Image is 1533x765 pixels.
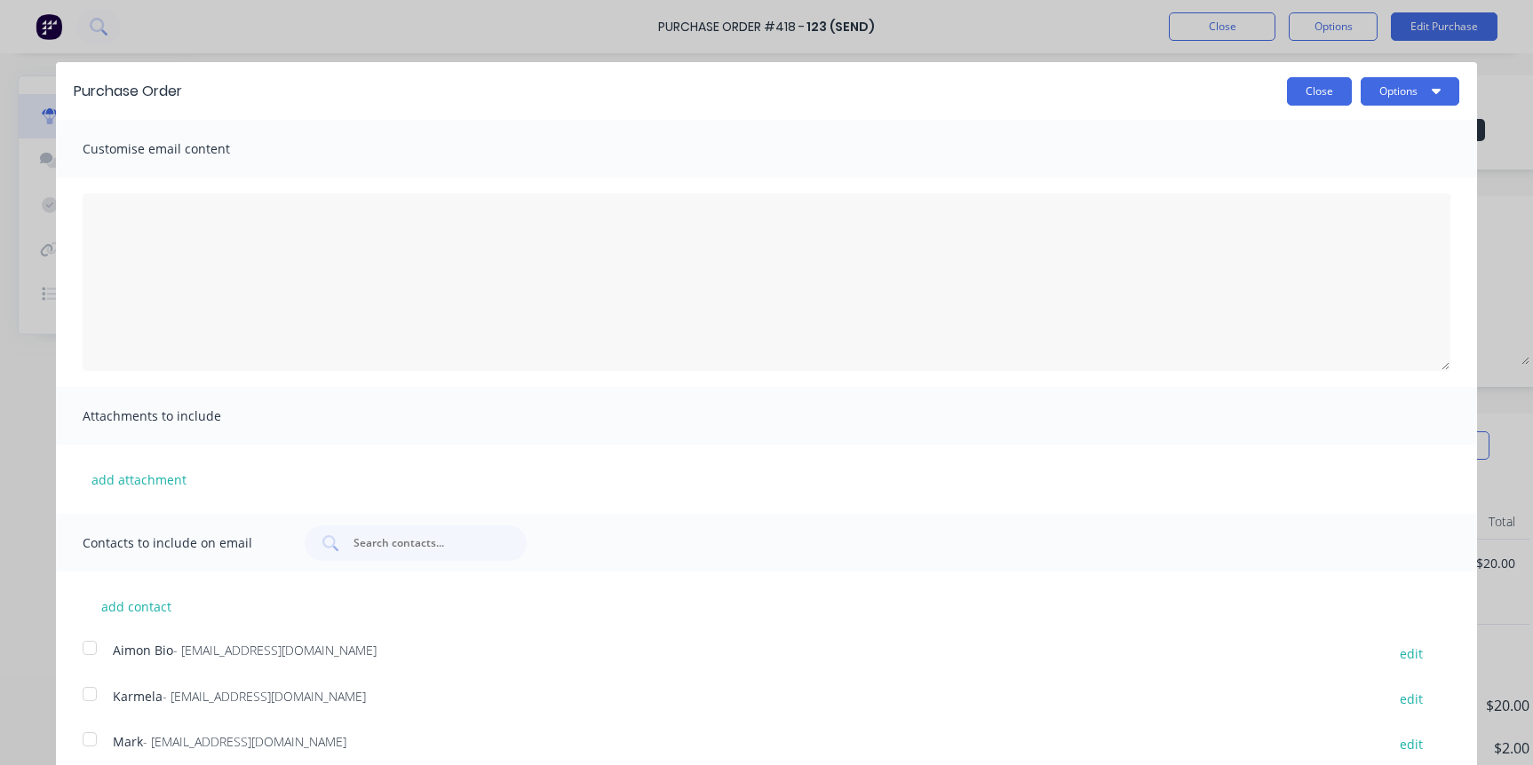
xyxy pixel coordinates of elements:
[1287,77,1352,106] button: Close
[113,733,143,750] span: Mark
[113,688,163,705] span: Karmela
[83,466,195,493] button: add attachment
[74,81,182,102] div: Purchase Order
[173,642,377,659] span: - [EMAIL_ADDRESS][DOMAIN_NAME]
[83,531,278,556] span: Contacts to include on email
[1389,687,1434,711] button: edit
[163,688,366,705] span: - [EMAIL_ADDRESS][DOMAIN_NAME]
[1361,77,1459,106] button: Options
[352,534,499,552] input: Search contacts...
[83,593,189,619] button: add contact
[83,404,278,429] span: Attachments to include
[113,642,173,659] span: Aimon Bio
[1389,732,1434,756] button: edit
[143,733,346,750] span: - [EMAIL_ADDRESS][DOMAIN_NAME]
[1389,641,1434,665] button: edit
[83,137,278,162] span: Customise email content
